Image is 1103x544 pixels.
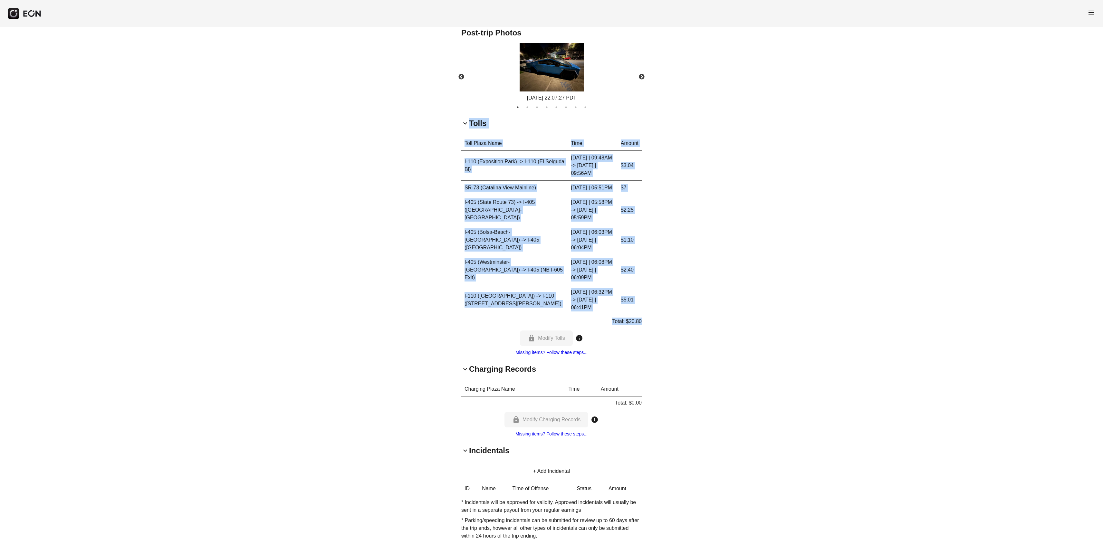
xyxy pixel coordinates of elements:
[575,334,583,342] span: info
[563,104,569,110] button: 6
[591,416,599,424] span: info
[461,447,469,454] span: keyboard_arrow_down
[568,225,617,255] td: [DATE] | 06:03PM -> [DATE] | 06:04PM
[461,285,568,315] td: I-110 ([GEOGRAPHIC_DATA]) -> I-110 ([STREET_ADDRESS][PERSON_NAME])
[514,104,521,110] button: 1
[630,66,653,88] button: Next
[574,482,605,496] th: Status
[461,365,469,373] span: keyboard_arrow_down
[618,151,642,181] td: $3.04
[450,66,473,88] button: Previous
[618,195,642,225] td: $2.25
[461,195,568,225] td: I-405 (State Route 73) -> I-405 ([GEOGRAPHIC_DATA]-[GEOGRAPHIC_DATA])
[553,104,560,110] button: 5
[461,382,565,396] th: Charging Plaza Name
[565,382,597,396] th: Time
[568,255,617,285] td: [DATE] | 06:08PM -> [DATE] | 06:09PM
[615,399,642,407] p: Total: $0.00
[469,118,486,129] h2: Tolls
[461,482,479,496] th: ID
[461,499,642,514] p: * Incidentals will be approved for validity. Approved incidentals will usually be sent in a separ...
[572,104,579,110] button: 7
[582,104,589,110] button: 8
[525,463,578,479] button: + Add Incidental
[461,151,568,181] td: I-110 (Exposition Park) -> I-110 (El Selguda Bl)
[509,482,574,496] th: Time of Offense
[479,482,509,496] th: Name
[618,181,642,195] td: $7
[568,181,617,195] td: [DATE] | 05:51PM
[520,94,584,102] div: [DATE] 22:07:27 PDT
[1088,9,1095,16] span: menu
[461,517,642,540] p: * Parking/speeding incidentals can be submitted for review up to 60 days after the trip ends, how...
[568,285,617,315] td: [DATE] | 06:32PM -> [DATE] | 06:41PM
[568,195,617,225] td: [DATE] | 05:58PM -> [DATE] | 05:59PM
[469,364,536,374] h2: Charging Records
[469,445,509,456] h2: Incidentals
[515,431,588,436] a: Missing items? Follow these steps...
[461,255,568,285] td: I-405 (Westminster-[GEOGRAPHIC_DATA]) -> I-405 (NB I-605 Exit)
[461,28,642,38] h2: Post-trip Photos
[618,255,642,285] td: $2.40
[605,482,642,496] th: Amount
[461,136,568,151] th: Toll Plaza Name
[461,225,568,255] td: I-405 (Bolsa-Beach-[GEOGRAPHIC_DATA]) -> I-405 ([GEOGRAPHIC_DATA])
[612,318,642,325] p: Total: $20.80
[618,285,642,315] td: $5.01
[534,104,540,110] button: 3
[598,382,642,396] th: Amount
[618,225,642,255] td: $1.10
[543,104,550,110] button: 4
[515,350,588,355] a: Missing items? Follow these steps...
[618,136,642,151] th: Amount
[461,119,469,127] span: keyboard_arrow_down
[524,104,531,110] button: 2
[520,43,584,91] img: https://fastfleet.me/rails/active_storage/blobs/redirect/eyJfcmFpbHMiOnsibWVzc2FnZSI6IkJBaHBBL1F4...
[568,151,617,181] td: [DATE] | 09:48AM -> [DATE] | 09:56AM
[568,136,617,151] th: Time
[461,181,568,195] td: SR-73 (Catalina View Mainline)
